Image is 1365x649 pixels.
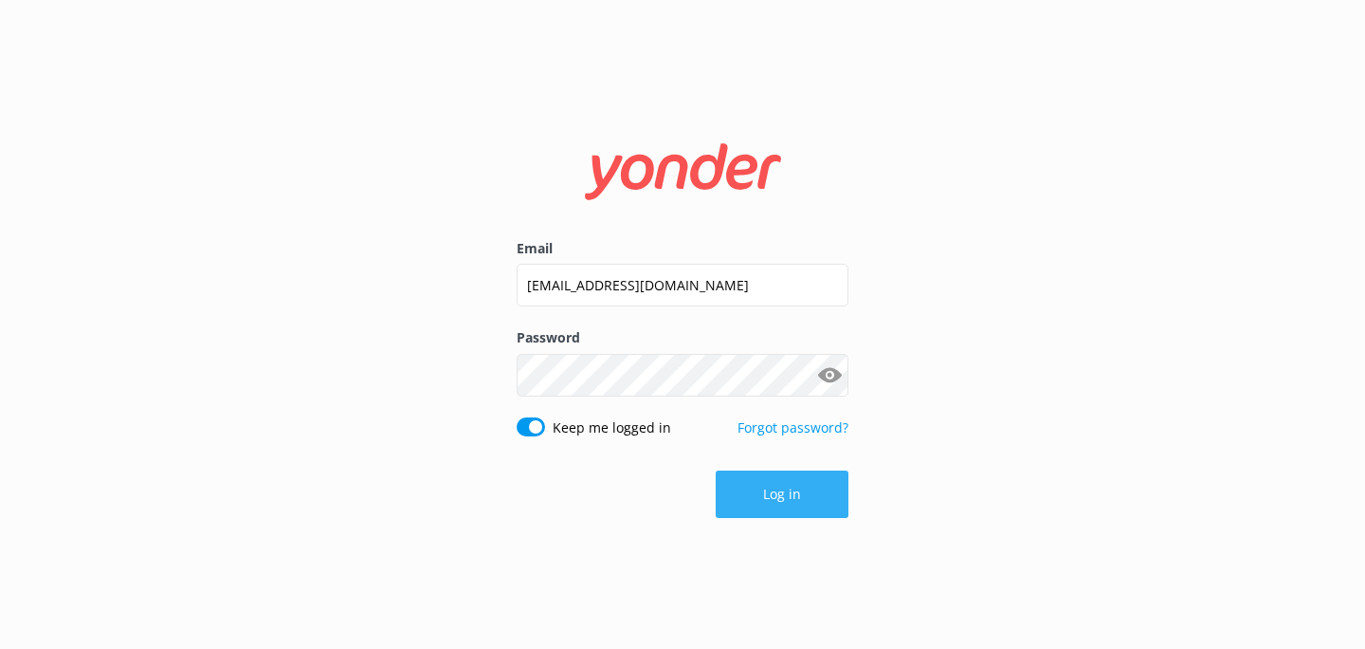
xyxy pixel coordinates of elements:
[553,417,671,438] label: Keep me logged in
[517,264,848,306] input: user@emailaddress.com
[716,471,848,518] button: Log in
[517,327,848,348] label: Password
[810,356,848,394] button: Show password
[737,418,848,436] a: Forgot password?
[517,238,848,259] label: Email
